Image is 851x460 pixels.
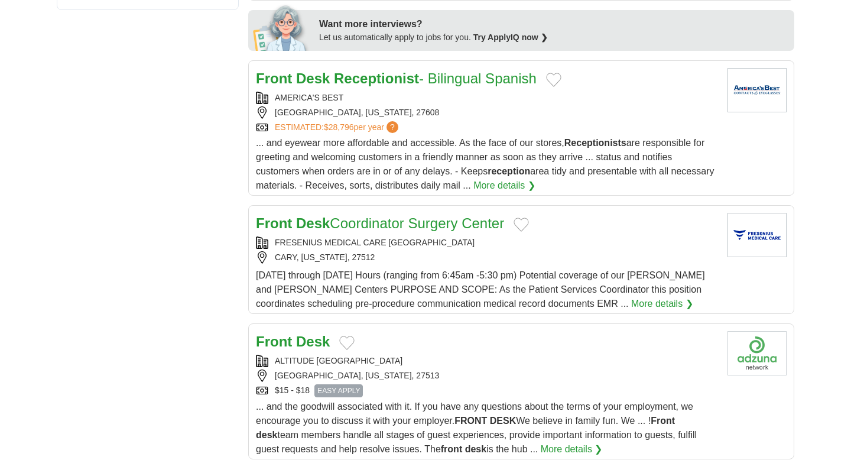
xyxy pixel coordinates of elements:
[256,430,277,440] strong: desk
[256,270,705,309] span: [DATE] through [DATE] Hours (ranging from 6:45am -5:30 pm) Potential coverage of our [PERSON_NAME...
[319,31,787,44] div: Let us automatically apply to jobs for you.
[473,179,535,193] a: More details ❯
[386,121,398,133] span: ?
[256,106,718,119] div: [GEOGRAPHIC_DATA], [US_STATE], 27608
[490,416,516,426] strong: DESK
[256,215,504,231] a: Front DeskCoordinator Surgery Center
[488,166,530,176] strong: reception
[256,251,718,264] div: CARY, [US_STATE], 27512
[631,297,693,311] a: More details ❯
[275,238,475,247] a: FRESENIUS MEDICAL CARE [GEOGRAPHIC_DATA]
[256,138,714,190] span: ... and eyewear more affordable and accessible. As the face of our stores, are responsible for gr...
[727,68,787,112] img: America's Best logo
[256,333,330,349] a: Front Desk
[514,218,529,232] button: Add to favorite jobs
[296,70,330,86] strong: Desk
[541,442,603,456] a: More details ❯
[727,331,787,375] img: Company logo
[324,122,354,132] span: $28,796
[334,70,419,86] strong: Receptionist
[253,4,310,51] img: apply-iq-scientist.png
[275,93,343,102] a: AMERICA'S BEST
[473,33,548,42] a: Try ApplyIQ now ❯
[564,138,626,148] strong: Receptionists
[339,336,355,350] button: Add to favorite jobs
[296,333,330,349] strong: Desk
[256,401,697,454] span: ... and the goodwill associated with it. If you have any questions about the terms of your employ...
[256,333,292,349] strong: Front
[651,416,675,426] strong: Front
[256,215,292,231] strong: Front
[275,121,401,134] a: ESTIMATED:$28,796per year?
[546,73,561,87] button: Add to favorite jobs
[465,444,486,454] strong: desk
[454,416,487,426] strong: FRONT
[256,370,718,382] div: [GEOGRAPHIC_DATA], [US_STATE], 27513
[256,355,718,367] div: ALTITUDE [GEOGRAPHIC_DATA]
[314,384,363,397] span: EASY APPLY
[319,17,787,31] div: Want more interviews?
[727,213,787,257] img: Fresenius Medical Care North America logo
[256,70,292,86] strong: Front
[256,70,537,86] a: Front Desk Receptionist- Bilingual Spanish
[296,215,330,231] strong: Desk
[256,384,718,397] div: $15 - $18
[441,444,462,454] strong: front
